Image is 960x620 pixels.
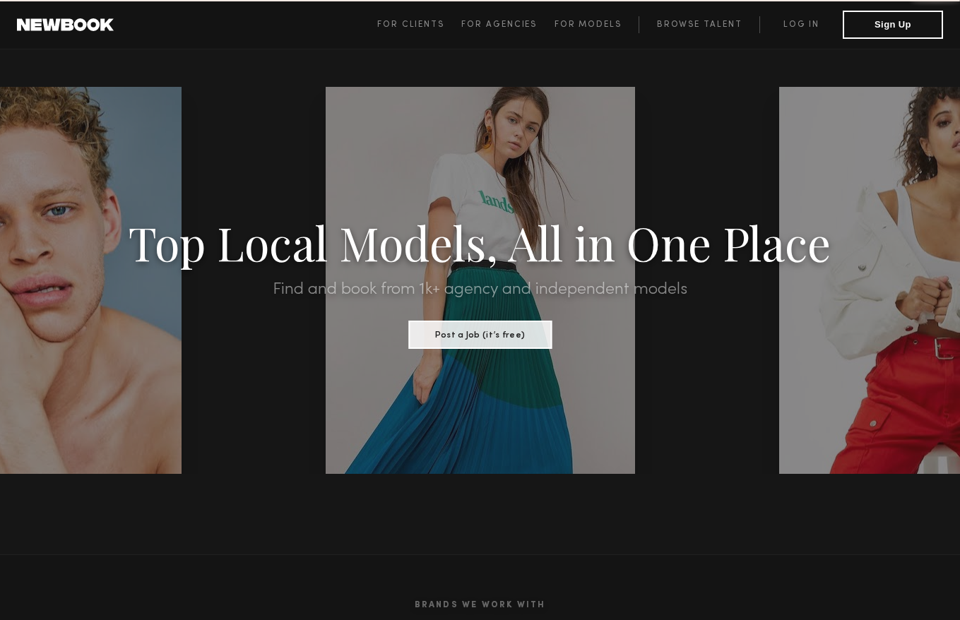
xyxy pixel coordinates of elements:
[843,11,943,39] button: Sign Up
[408,321,552,349] button: Post a Job (it’s free)
[408,326,552,341] a: Post a Job (it’s free)
[555,16,639,33] a: For Models
[72,220,888,264] h1: Top Local Models, All in One Place
[377,16,461,33] a: For Clients
[72,281,888,298] h2: Find and book from 1k+ agency and independent models
[461,20,537,29] span: For Agencies
[759,16,843,33] a: Log in
[461,16,554,33] a: For Agencies
[639,16,759,33] a: Browse Talent
[555,20,622,29] span: For Models
[377,20,444,29] span: For Clients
